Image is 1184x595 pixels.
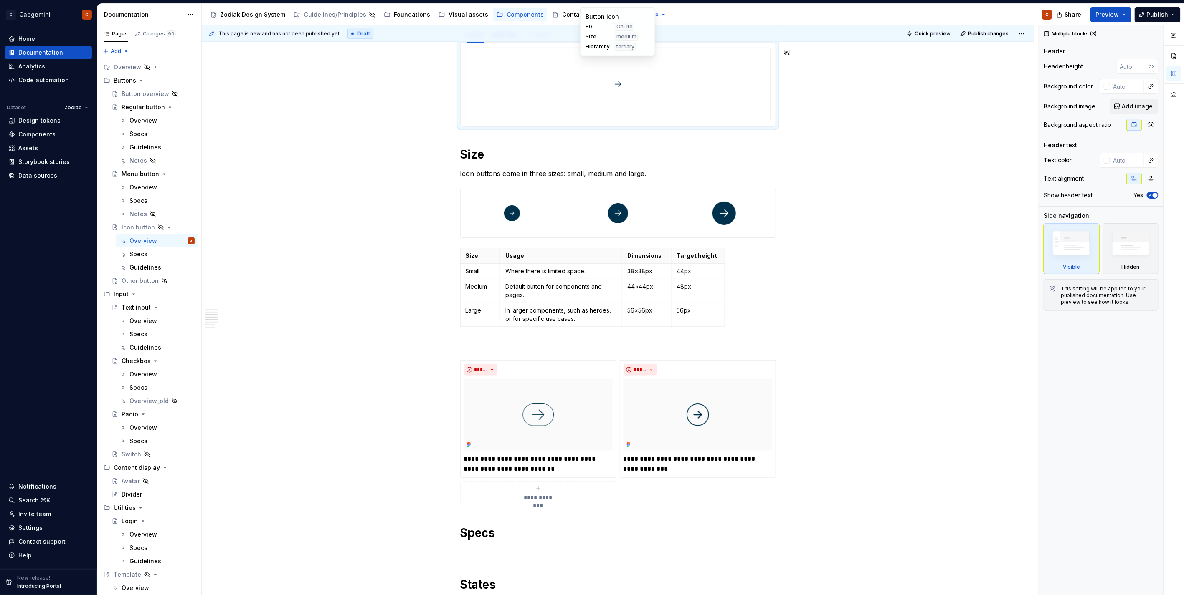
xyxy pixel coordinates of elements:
a: Overview [116,421,198,434]
div: Switch [122,450,141,459]
a: Overview [116,368,198,381]
p: 56×56px [627,306,667,315]
div: Text input [122,303,151,312]
p: Medium [466,282,495,291]
p: Introducing Portal [17,583,61,590]
a: Specs [116,434,198,448]
h1: Size [460,147,776,162]
div: Notes [129,210,147,218]
p: Usage [505,252,616,260]
div: Content display [100,461,198,474]
a: Contact us [549,8,597,21]
div: Guidelines [129,143,161,151]
div: Overview [122,584,149,592]
h1: States [460,577,776,592]
div: Header [1044,47,1065,55]
div: Button overview [122,90,169,98]
div: Components [18,130,56,139]
div: Notes [129,156,147,165]
p: 44×44px [627,282,667,291]
div: Utilities [114,504,136,512]
a: Specs [116,194,198,207]
input: Auto [1110,153,1144,168]
span: OnLite [616,23,633,30]
a: Notes [116,154,198,167]
span: Quick preview [915,30,951,37]
span: Share [1065,10,1082,19]
a: Documentation [5,46,92,59]
div: Notifications [18,482,56,491]
div: Button icon [586,13,650,21]
div: Buttons [100,74,198,87]
a: Code automation [5,73,92,87]
div: Overview [129,370,157,378]
a: Foundations [380,8,434,21]
div: Hidden [1122,264,1140,270]
div: Background color [1044,82,1093,91]
div: Foundations [394,10,430,19]
div: Content display [114,464,160,472]
a: Other button [108,274,198,287]
div: Home [18,35,35,43]
img: 972347ca-f3d4-4605-821d-7d39f890806b.png [624,379,772,451]
div: Template [114,570,141,579]
div: Visual assets [449,10,488,19]
div: Overview [114,63,141,71]
p: px [1149,63,1155,70]
div: Visible [1044,223,1100,274]
a: Login [108,514,198,528]
a: Guidelines [116,261,198,274]
span: Publish changes [968,30,1009,37]
a: Guidelines [116,341,198,354]
div: Specs [129,383,147,392]
div: Dataset [7,104,26,111]
a: Specs [116,328,198,341]
p: Target height [677,252,719,260]
a: Storybook stories [5,155,92,169]
div: Help [18,551,32,560]
div: Pages [104,30,128,37]
div: Overview [100,61,198,74]
a: Guidelines/Principles [290,8,379,21]
a: Components [493,8,547,21]
span: medium [616,33,636,40]
a: Visual assets [435,8,492,21]
div: Overview_old [129,397,169,405]
a: Overview [108,581,198,595]
a: Divider [108,488,198,501]
p: In larger components, such as heroes, or for specific use cases. [505,306,616,323]
div: Specs [129,130,147,138]
a: Specs [116,127,198,141]
a: Menu button [108,167,198,181]
div: Specs [129,250,147,258]
div: Overview [129,237,157,245]
div: Icon button [122,223,155,232]
a: Checkbox [108,354,198,368]
div: Settings [18,524,43,532]
div: Contact support [18,537,66,546]
button: Publish [1135,7,1181,22]
div: Specs [129,544,147,552]
div: Header height [1044,62,1083,71]
a: Guidelines [116,141,198,154]
div: Text color [1044,156,1072,164]
div: Background aspect ratio [1044,121,1112,129]
a: Settings [5,521,92,534]
div: Background image [1044,102,1096,111]
div: Overview [129,530,157,539]
div: Guidelines [129,557,161,565]
button: Notifications [5,480,92,493]
div: Data sources [18,171,57,180]
a: Button overview [108,87,198,101]
p: New release! [17,575,50,581]
button: Publish changes [958,28,1012,40]
a: Specs [116,381,198,394]
div: Menu button [122,170,159,178]
div: Hidden [1103,223,1159,274]
p: Large [466,306,495,315]
button: Search ⌘K [5,494,92,507]
div: Search ⌘K [18,496,50,504]
span: Preview [1096,10,1119,19]
a: Guidelines [116,555,198,568]
button: Preview [1090,7,1131,22]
